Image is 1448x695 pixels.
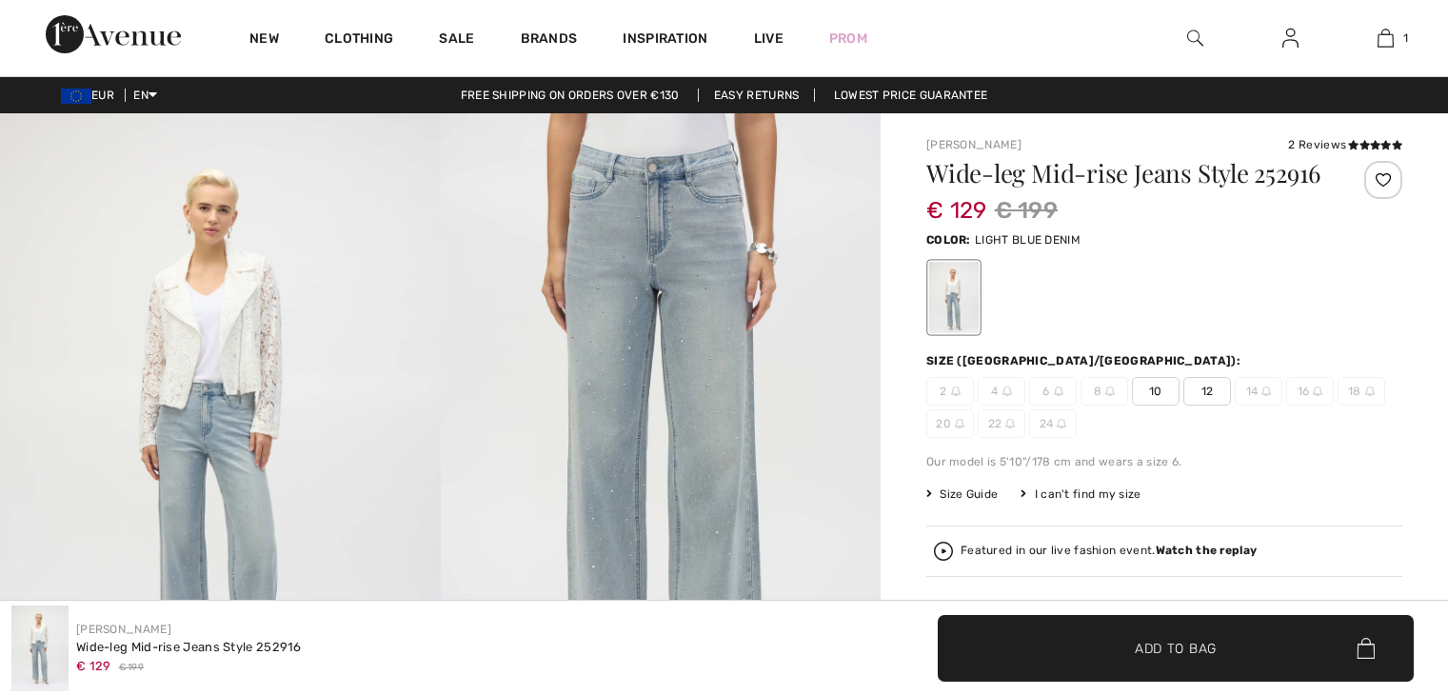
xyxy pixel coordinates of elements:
[1054,387,1063,396] img: ring-m.svg
[926,138,1022,151] a: [PERSON_NAME]
[978,377,1025,406] span: 4
[926,352,1244,369] div: Size ([GEOGRAPHIC_DATA]/[GEOGRAPHIC_DATA]):
[1282,27,1299,50] img: My Info
[46,15,181,53] img: 1ère Avenue
[1156,544,1258,557] strong: Watch the replay
[1313,387,1322,396] img: ring-m.svg
[61,89,91,104] img: Euro
[926,233,971,247] span: Color:
[249,30,279,50] a: New
[439,30,474,50] a: Sale
[1288,136,1402,153] div: 2 Reviews
[1081,377,1128,406] span: 8
[1002,387,1012,396] img: ring-m.svg
[446,89,695,102] a: Free shipping on orders over €130
[926,486,998,503] span: Size Guide
[119,661,145,675] span: € 199
[975,233,1081,247] span: LIGHT BLUE DENIM
[1338,377,1385,406] span: 18
[1021,486,1141,503] div: I can't find my size
[926,409,974,438] span: 20
[1267,27,1314,50] a: Sign In
[1339,27,1432,50] a: 1
[951,387,961,396] img: ring-m.svg
[623,30,707,50] span: Inspiration
[1403,30,1408,47] span: 1
[926,377,974,406] span: 2
[133,89,157,102] span: EN
[926,178,987,224] span: € 129
[819,89,1003,102] a: Lowest Price Guarantee
[521,30,578,50] a: Brands
[929,262,979,333] div: LIGHT BLUE DENIM
[1286,377,1334,406] span: 16
[1365,387,1375,396] img: ring-m.svg
[325,30,393,50] a: Clothing
[961,545,1257,557] div: Featured in our live fashion event.
[698,89,816,102] a: Easy Returns
[76,638,302,657] div: Wide-leg Mid-rise Jeans Style 252916
[76,623,171,636] a: [PERSON_NAME]
[1132,377,1180,406] span: 10
[61,89,122,102] span: EUR
[1235,377,1282,406] span: 14
[1378,27,1394,50] img: My Bag
[978,409,1025,438] span: 22
[955,419,964,428] img: ring-m.svg
[1005,419,1015,428] img: ring-m.svg
[1057,419,1066,428] img: ring-m.svg
[829,29,867,49] a: Prom
[1105,387,1115,396] img: ring-m.svg
[1327,552,1429,600] iframe: Opens a widget where you can chat to one of our agents
[926,161,1323,186] h1: Wide-leg Mid-rise Jeans Style 252916
[1261,387,1271,396] img: ring-m.svg
[995,193,1059,228] span: € 199
[938,615,1414,682] button: Add to Bag
[1183,377,1231,406] span: 12
[754,29,784,49] a: Live
[1135,638,1217,658] span: Add to Bag
[934,542,953,561] img: Watch the replay
[76,659,111,673] span: € 129
[926,453,1402,470] div: Our model is 5'10"/178 cm and wears a size 6.
[1029,409,1077,438] span: 24
[1029,377,1077,406] span: 6
[1357,638,1375,659] img: Bag.svg
[1187,27,1203,50] img: search the website
[11,606,69,691] img: Wide-Leg Mid-Rise Jeans Style 252916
